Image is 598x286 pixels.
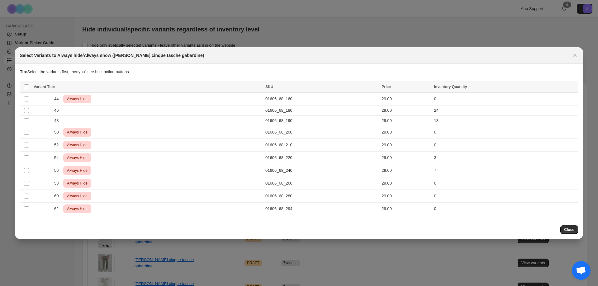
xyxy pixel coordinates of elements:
td: 01606_68_294 [263,202,380,215]
td: 24 [432,105,578,115]
td: 01606_68_210 [263,138,380,151]
td: 0 [432,126,578,138]
td: 29.00 [380,190,432,202]
td: 0 [432,138,578,151]
td: 01606_68_240 [263,164,380,177]
span: Close [564,227,574,232]
span: 54 [54,155,62,161]
span: Always Hide [66,205,89,213]
td: 29.00 [380,164,432,177]
span: 58 [54,180,62,186]
span: Always Hide [66,167,89,174]
td: 01606_68_280 [263,190,380,202]
span: 44 [54,96,62,102]
td: 01606_68_220 [263,151,380,164]
td: 29.00 [380,126,432,138]
td: 29.00 [380,138,432,151]
td: 0 [432,177,578,190]
td: 01606_68_180 [263,105,380,115]
p: Select the variants first, then you'll see bulk action buttons [20,69,578,75]
button: Close [560,225,578,234]
span: Inventory Quantity [434,85,467,89]
span: Always Hide [66,141,89,149]
td: 29.00 [380,115,432,126]
h2: Select Variants to Always hide/Always show ([PERSON_NAME] cinque tasche gabardine) [20,52,204,59]
td: 3 [432,151,578,164]
span: 52 [54,142,62,148]
span: Variant Title [34,85,55,89]
td: 13 [432,115,578,126]
td: 29.00 [380,105,432,115]
td: 0 [432,202,578,215]
td: 01606_68_160 [263,92,380,105]
td: 7 [432,164,578,177]
span: Always Hide [66,129,89,136]
span: 56 [54,167,62,174]
span: 46 [54,107,62,114]
td: 01606_68_190 [263,115,380,126]
td: 29.00 [380,92,432,105]
span: Always Hide [66,180,89,187]
button: Close [571,51,579,60]
span: SKU [265,85,273,89]
span: 60 [54,193,62,199]
span: 48 [54,118,62,124]
span: Price [382,85,391,89]
span: Always Hide [66,95,89,103]
td: 29.00 [380,177,432,190]
span: Always Hide [66,154,89,162]
td: 01606_68_260 [263,177,380,190]
td: 29.00 [380,151,432,164]
span: Always Hide [66,192,89,200]
td: 01606_68_200 [263,126,380,138]
td: 0 [432,92,578,105]
td: 0 [432,190,578,202]
td: 29.00 [380,202,432,215]
span: 62 [54,206,62,212]
div: Aprire la chat [572,261,591,280]
span: 50 [54,129,62,135]
strong: Tip: [20,69,27,74]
